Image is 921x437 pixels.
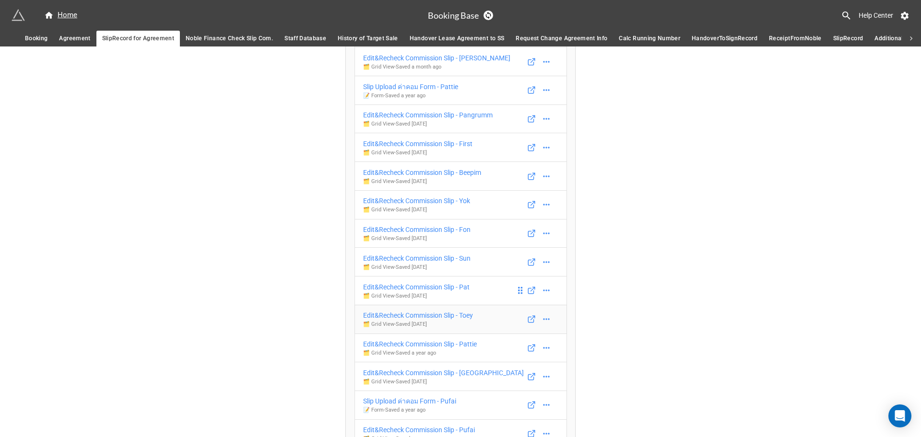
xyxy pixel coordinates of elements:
div: Home [44,10,77,21]
div: scrollable auto tabs example [19,31,902,46]
span: Calc Running Number [619,34,680,44]
div: Slip Upload ค่าคอม Form - Pufai [363,396,456,406]
a: Edit&Recheck Commission Slip - Fon🗂️ Grid View-Saved [DATE] [354,219,567,248]
p: 🗂️ Grid View - Saved [DATE] [363,149,472,157]
a: Edit&Recheck Commission Slip - First🗂️ Grid View-Saved [DATE] [354,133,567,162]
p: 🗂️ Grid View - Saved [DATE] [363,120,493,128]
img: miniextensions-icon.73ae0678.png [12,9,25,22]
p: 🗂️ Grid View - Saved a month ago [363,63,510,71]
span: SlipRecord for Agreement [102,34,174,44]
p: 📝 Form - Saved a year ago [363,406,456,414]
div: Edit&Recheck Commission Slip - Pangrumm [363,110,493,120]
a: Edit&Recheck Commission Slip - Pangrumm🗂️ Grid View-Saved [DATE] [354,104,567,134]
div: Edit&Recheck Commission Slip - Pufai [363,425,475,435]
a: Edit&Recheck Commission Slip - [GEOGRAPHIC_DATA]🗂️ Grid View-Saved [DATE] [354,362,567,391]
p: 🗂️ Grid View - Saved [DATE] [363,178,481,185]
a: Slip Upload ค่าคอม Form - Pufai📝 Form-Saved a year ago [354,391,567,420]
p: 🗂️ Grid View - Saved [DATE] [363,321,473,328]
div: Edit&Recheck Commission Slip - Toey [363,310,473,321]
div: Edit&Recheck Commission Slip - Beepim [363,167,481,178]
div: Edit&Recheck Commission Slip - Yok [363,195,470,206]
a: Edit&Recheck Commission Slip - Sun🗂️ Grid View-Saved [DATE] [354,247,567,276]
p: 🗂️ Grid View - Saved [DATE] [363,264,471,271]
div: Edit&Recheck Commission Slip - Pattie [363,339,477,349]
p: 🗂️ Grid View - Saved [DATE] [363,378,524,386]
a: Home [38,10,83,21]
a: Edit&Recheck Commission Slip - Beepim🗂️ Grid View-Saved [DATE] [354,161,567,191]
a: Help Center [852,7,900,24]
a: Slip Upload ค่าคอม Form - Pattie📝 Form-Saved a year ago [354,76,567,105]
div: Slip Upload ค่าคอม Form - Pattie [363,81,458,92]
span: Booking [25,34,47,44]
div: Open Intercom Messenger [888,404,911,427]
div: Edit&Recheck Commission Slip - First [363,138,472,149]
p: 🗂️ Grid View - Saved [DATE] [363,235,471,242]
a: Edit&Recheck Commission Slip - Yok🗂️ Grid View-Saved [DATE] [354,190,567,219]
a: Edit&Recheck Commission Slip - [PERSON_NAME]🗂️ Grid View-Saved a month ago [354,47,567,76]
p: 🗂️ Grid View - Saved [DATE] [363,292,470,300]
div: Edit&Recheck Commission Slip - [PERSON_NAME] [363,53,510,63]
a: Edit&Recheck Commission Slip - Toey🗂️ Grid View-Saved [DATE] [354,305,567,334]
span: ReceiptFromNoble [769,34,822,44]
span: Agreement [59,34,90,44]
p: 🗂️ Grid View - Saved a year ago [363,349,477,357]
div: Edit&Recheck Commission Slip - Pat [363,282,470,292]
span: History of Target Sale [338,34,398,44]
span: Staff Database [284,34,326,44]
a: Edit&Recheck Commission Slip - Pat🗂️ Grid View-Saved [DATE] [354,276,567,305]
h3: Booking Base [428,11,479,20]
span: Request Change Agreement Info [516,34,607,44]
div: Edit&Recheck Commission Slip - [GEOGRAPHIC_DATA] [363,368,524,378]
p: 📝 Form - Saved a year ago [363,92,458,100]
p: 🗂️ Grid View - Saved [DATE] [363,206,470,214]
div: Edit&Recheck Commission Slip - Fon [363,224,471,235]
div: Edit&Recheck Commission Slip - Sun [363,253,471,264]
span: SlipRecord [833,34,863,44]
span: Handover Lease Agreement to SS [410,34,505,44]
a: Edit&Recheck Commission Slip - Pattie🗂️ Grid View-Saved a year ago [354,333,567,363]
span: HandoverToSignRecord [692,34,757,44]
a: Sync Base Structure [484,11,493,20]
span: Additional Doc [874,34,915,44]
span: Noble Finance Check Slip Com. [186,34,273,44]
